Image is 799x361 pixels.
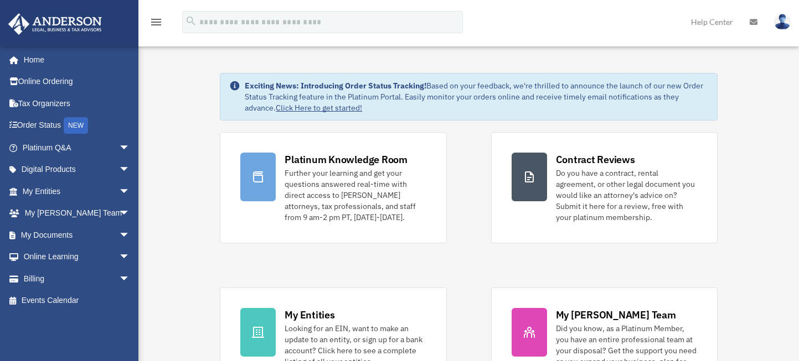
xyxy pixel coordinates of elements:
a: Contract Reviews Do you have a contract, rental agreement, or other legal document you would like... [491,132,718,243]
div: NEW [64,117,88,134]
a: Home [8,49,141,71]
i: search [185,15,197,27]
a: Digital Productsarrow_drop_down [8,159,147,181]
span: arrow_drop_down [119,202,141,225]
a: Platinum Knowledge Room Further your learning and get your questions answered real-time with dire... [220,132,446,243]
i: menu [150,15,163,29]
a: Order StatusNEW [8,114,147,137]
span: arrow_drop_down [119,180,141,203]
a: Online Ordering [8,71,147,93]
div: Based on your feedback, we're thrilled to announce the launch of our new Order Status Tracking fe... [245,80,708,113]
span: arrow_drop_down [119,159,141,181]
img: Anderson Advisors Platinum Portal [5,13,105,35]
div: Further your learning and get your questions answered real-time with direct access to [PERSON_NAM... [285,168,426,223]
div: My Entities [285,308,334,322]
strong: Exciting News: Introducing Order Status Tracking! [245,81,426,91]
span: arrow_drop_down [119,137,141,159]
img: User Pic [774,14,791,30]
a: My [PERSON_NAME] Teamarrow_drop_down [8,202,147,224]
a: Click Here to get started! [276,103,362,113]
a: Tax Organizers [8,92,147,114]
a: My Entitiesarrow_drop_down [8,180,147,202]
div: Do you have a contract, rental agreement, or other legal document you would like an attorney's ad... [556,168,697,223]
a: menu [150,19,163,29]
a: Events Calendar [8,290,147,312]
div: My [PERSON_NAME] Team [556,308,676,322]
a: Online Learningarrow_drop_down [8,246,147,268]
a: Platinum Q&Aarrow_drop_down [8,137,147,159]
a: Billingarrow_drop_down [8,268,147,290]
a: My Documentsarrow_drop_down [8,224,147,246]
div: Contract Reviews [556,153,635,166]
div: Platinum Knowledge Room [285,153,408,166]
span: arrow_drop_down [119,268,141,290]
span: arrow_drop_down [119,224,141,247]
span: arrow_drop_down [119,246,141,269]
